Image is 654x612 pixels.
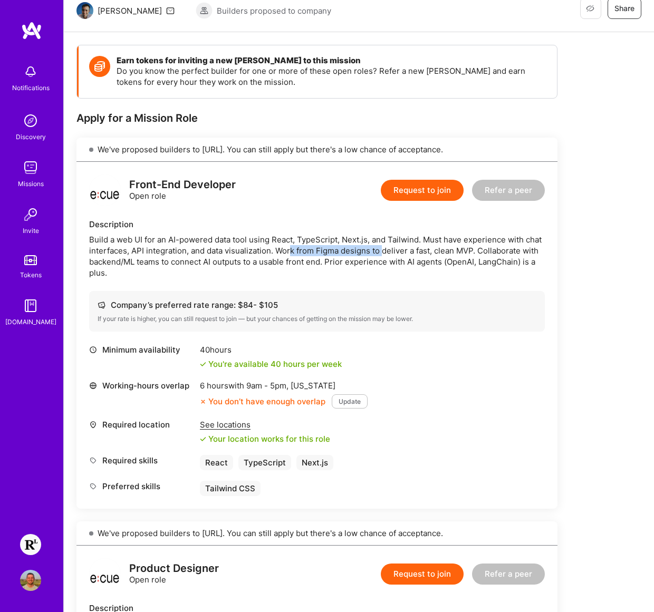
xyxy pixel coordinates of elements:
img: Resilience Lab: Building a Health Tech Platform [20,534,41,555]
div: Front-End Developer [129,179,236,190]
i: icon World [89,382,97,390]
button: Request to join [381,180,464,201]
button: Refer a peer [472,564,545,585]
i: icon Check [200,436,206,442]
div: 40 hours [200,344,342,355]
i: icon Location [89,421,97,429]
div: Tokens [20,269,42,280]
div: Your location works for this role [200,433,330,444]
i: icon EyeClosed [586,4,594,13]
img: logo [89,174,121,206]
i: icon Clock [89,346,97,354]
img: guide book [20,295,41,316]
button: Update [332,394,368,409]
div: Required location [89,419,195,430]
img: logo [21,21,42,40]
img: teamwork [20,157,41,178]
div: Required skills [89,455,195,466]
div: TypeScript [238,455,291,470]
i: icon Check [200,361,206,367]
div: You don’t have enough overlap [200,396,325,407]
div: Preferred skills [89,481,195,492]
div: Minimum availability [89,344,195,355]
div: Open role [129,179,236,201]
img: bell [20,61,41,82]
i: icon Cash [98,301,105,309]
div: We've proposed builders to [URL]. You can still apply but there's a low chance of acceptance. [76,138,557,162]
div: Product Designer [129,563,219,574]
span: 9am - 5pm , [244,381,291,391]
img: logo [89,558,121,590]
div: [PERSON_NAME] [98,5,162,16]
div: Notifications [12,82,50,93]
a: Resilience Lab: Building a Health Tech Platform [17,534,44,555]
div: Tailwind CSS [200,481,261,496]
img: Builders proposed to company [196,2,213,19]
div: Apply for a Mission Role [76,111,557,125]
a: User Avatar [17,570,44,591]
i: icon Tag [89,456,97,464]
div: Description [89,219,545,230]
i: icon Mail [166,6,175,15]
div: 6 hours with [US_STATE] [200,380,368,391]
span: Share [614,3,634,14]
div: You're available 40 hours per week [200,358,342,370]
img: Invite [20,204,41,225]
div: Build a web UI for an AI-powered data tool using React, TypeScript, Next.js, and Tailwind. Must h... [89,234,545,278]
div: [DOMAIN_NAME] [5,316,56,327]
span: Builders proposed to company [217,5,331,16]
div: Company’s preferred rate range: $ 84 - $ 105 [98,299,536,310]
div: Missions [18,178,44,189]
img: Team Architect [76,2,93,19]
img: Token icon [89,56,110,77]
img: tokens [24,255,37,265]
button: Request to join [381,564,464,585]
button: Refer a peer [472,180,545,201]
div: Invite [23,225,39,236]
div: Next.js [296,455,333,470]
div: We've proposed builders to [URL]. You can still apply but there's a low chance of acceptance. [76,521,557,546]
div: Open role [129,563,219,585]
h4: Earn tokens for inviting a new [PERSON_NAME] to this mission [117,56,546,65]
div: React [200,455,233,470]
div: Discovery [16,131,46,142]
i: icon Tag [89,482,97,490]
img: User Avatar [20,570,41,591]
div: See locations [200,419,330,430]
img: discovery [20,110,41,131]
i: icon CloseOrange [200,399,206,405]
div: If your rate is higher, you can still request to join — but your chances of getting on the missio... [98,315,536,323]
p: Do you know the perfect builder for one or more of these open roles? Refer a new [PERSON_NAME] an... [117,65,546,88]
div: Working-hours overlap [89,380,195,391]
